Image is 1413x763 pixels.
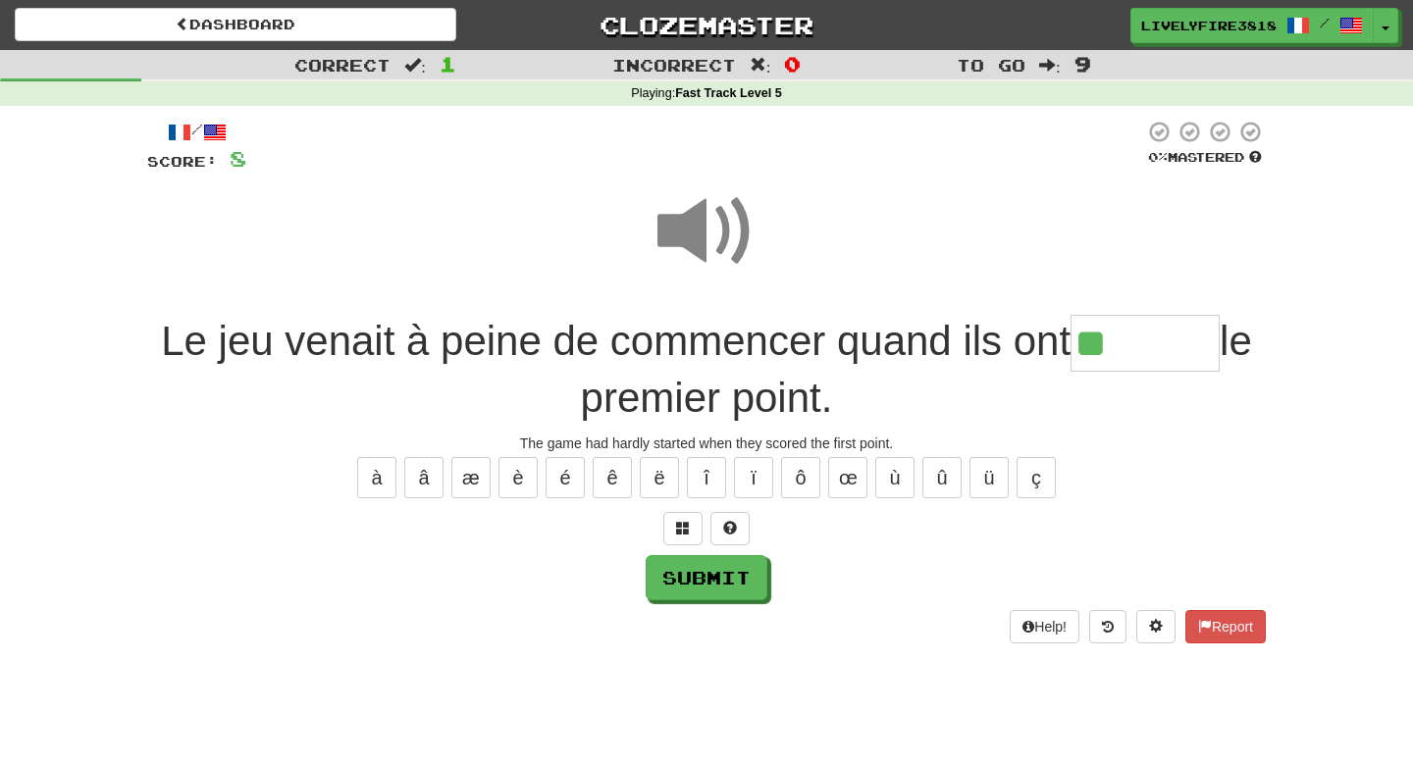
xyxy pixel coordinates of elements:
[147,433,1266,453] div: The game had hardly started when they scored the first point.
[593,457,632,498] button: ê
[784,52,801,76] span: 0
[1320,16,1330,29] span: /
[404,57,426,74] span: :
[957,55,1025,75] span: To go
[147,153,218,170] span: Score:
[451,457,491,498] button: æ
[646,555,767,600] button: Submit
[1017,457,1056,498] button: ç
[612,55,736,75] span: Incorrect
[1010,610,1079,643] button: Help!
[440,52,456,76] span: 1
[922,457,962,498] button: û
[828,457,867,498] button: œ
[1074,52,1091,76] span: 9
[404,457,444,498] button: â
[498,457,538,498] button: è
[15,8,456,41] a: Dashboard
[230,146,246,171] span: 8
[675,86,782,100] strong: Fast Track Level 5
[734,457,773,498] button: ï
[1144,149,1266,167] div: Mastered
[710,512,750,545] button: Single letter hint - you only get 1 per sentence and score half the points! alt+h
[1089,610,1126,643] button: Round history (alt+y)
[750,57,771,74] span: :
[357,457,396,498] button: à
[294,55,391,75] span: Correct
[969,457,1009,498] button: ü
[1130,8,1374,43] a: LivelyFire3818 /
[1039,57,1061,74] span: :
[640,457,679,498] button: ë
[1141,17,1277,34] span: LivelyFire3818
[486,8,927,42] a: Clozemaster
[875,457,915,498] button: ù
[1148,149,1168,165] span: 0 %
[663,512,703,545] button: Switch sentence to multiple choice alt+p
[546,457,585,498] button: é
[781,457,820,498] button: ô
[161,318,1071,364] span: Le jeu venait à peine de commencer quand ils ont
[687,457,726,498] button: î
[1185,610,1266,643] button: Report
[147,120,246,144] div: /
